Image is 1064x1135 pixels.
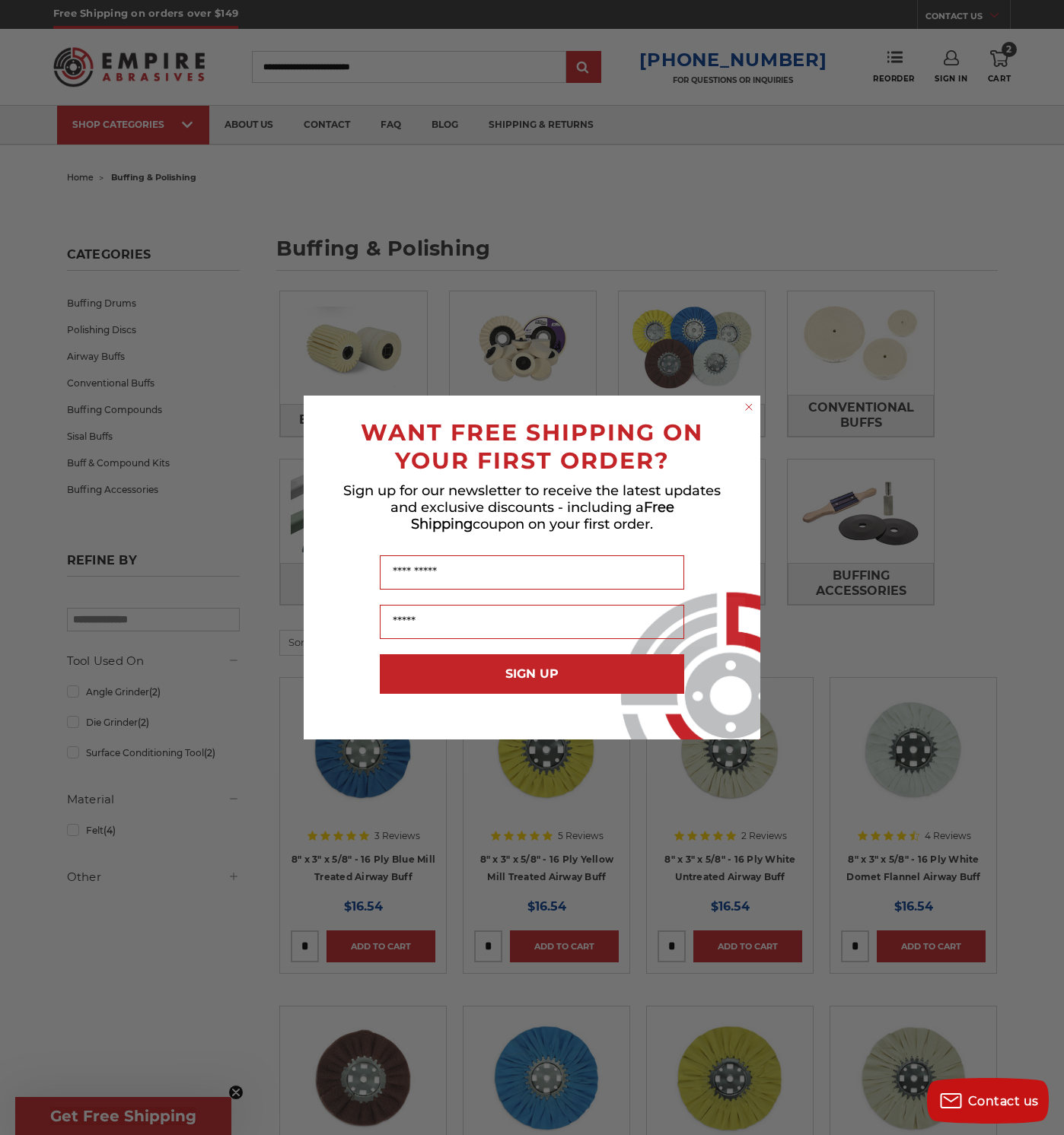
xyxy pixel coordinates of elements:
button: SIGN UP [380,654,684,694]
span: WANT FREE SHIPPING ON YOUR FIRST ORDER? [361,418,703,475]
button: Contact us [927,1078,1049,1124]
span: Contact us [968,1094,1039,1108]
button: Close dialog [741,399,757,415]
span: Sign up for our newsletter to receive the latest updates and exclusive discounts - including a co... [343,482,721,533]
span: Free Shipping [411,499,674,533]
input: Email [380,605,684,639]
